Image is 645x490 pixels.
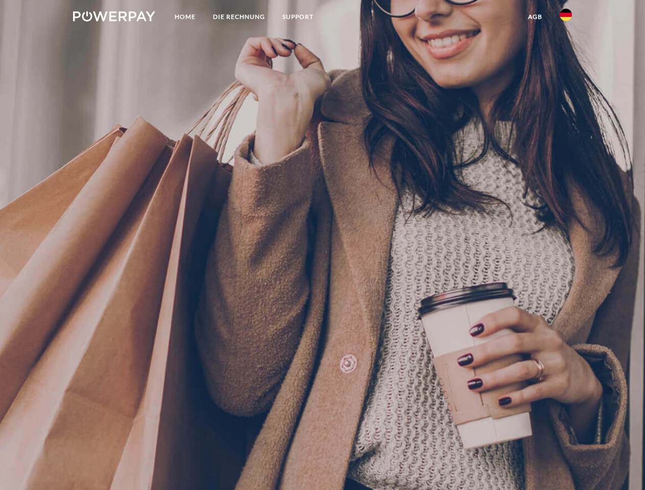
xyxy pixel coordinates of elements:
[204,8,274,26] a: DIE RECHNUNG
[73,11,155,21] img: logo-powerpay-white.svg
[560,9,572,21] img: de
[519,8,551,26] a: agb
[166,8,204,26] a: Home
[274,8,322,26] a: SUPPORT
